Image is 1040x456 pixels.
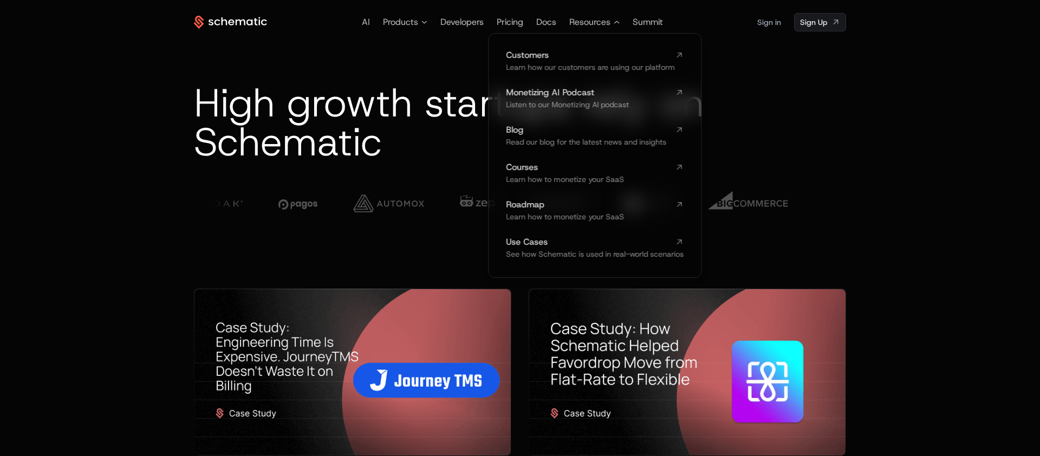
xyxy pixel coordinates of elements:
span: Products [383,16,418,29]
a: CustomersLearn how our customers are using our platform [506,51,684,73]
span: Monetizing AI Podcast [506,88,671,97]
a: Monetizing AI PodcastListen to our Monetizing AI podcast [506,88,684,110]
a: Developers [440,16,484,28]
a: RoadmapLearn how to monetize your SaaS [506,200,684,223]
img: Case Study - JourneyTMS [194,289,511,455]
span: Use Cases [506,238,671,246]
a: Pricing [497,16,523,28]
img: Customer 6 [460,187,495,219]
img: Customer 9 [708,187,788,219]
span: Roadmap [506,200,671,209]
span: Listen to our Monetizing AI podcast [506,100,629,109]
span: Resources [569,16,610,29]
img: Case Study - Favordrop [529,289,846,455]
span: Courses [506,163,671,172]
span: High growth startups rely on Schematic [194,77,704,168]
span: Customers [506,51,671,60]
a: Summit [633,16,663,28]
a: AI [362,16,370,28]
a: BlogRead our blog for the latest news and insights [506,126,684,148]
a: Sign in [757,14,781,31]
img: Customer 5 [353,187,424,219]
img: Customer 4 [278,187,317,219]
span: Learn how to monetize your SaaS [506,174,624,184]
a: CoursesLearn how to monetize your SaaS [506,163,684,185]
span: Learn how to monetize your SaaS [506,212,624,222]
a: Use CasesSee how Schematic is used in real-world scenarios [506,238,684,260]
a: Docs [536,16,556,28]
span: Learn how our customers are using our platform [506,62,675,72]
img: Customer 3 [152,187,243,219]
a: [object Object] [794,13,846,31]
span: See how Schematic is used in real-world scenarios [506,249,684,259]
span: Read our blog for the latest news and insights [506,137,666,147]
span: Blog [506,126,671,134]
span: Sign Up [800,17,827,28]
